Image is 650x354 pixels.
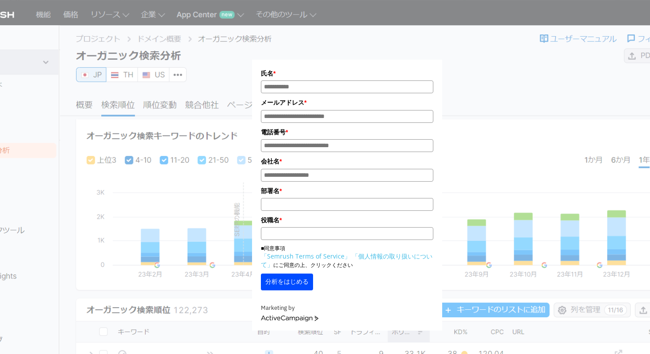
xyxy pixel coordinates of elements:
[261,156,433,166] label: 会社名
[261,98,433,107] label: メールアドレス
[261,69,433,78] label: 氏名
[261,304,433,313] div: Marketing by
[261,215,433,225] label: 役職名
[261,252,432,269] a: 「個人情報の取り扱いについて」
[261,244,433,269] p: ■同意事項 にご同意の上、クリックください
[261,274,313,290] button: 分析をはじめる
[261,127,433,137] label: 電話番号
[261,252,351,260] a: 「Semrush Terms of Service」
[261,186,433,196] label: 部署名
